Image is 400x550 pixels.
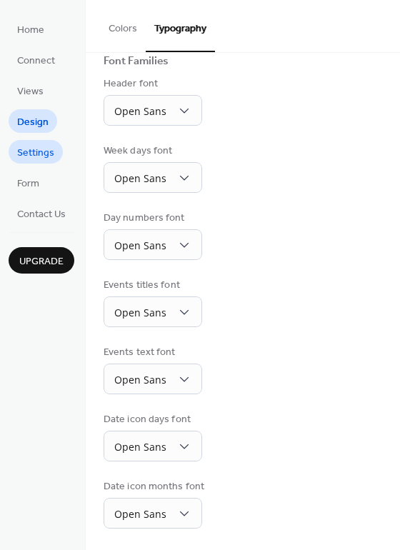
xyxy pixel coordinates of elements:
a: Design [9,109,57,133]
span: Open Sans [114,440,166,454]
a: Settings [9,140,63,164]
span: Open Sans [114,104,166,118]
div: Week days font [104,144,199,159]
a: Home [9,17,53,41]
div: Events titles font [104,278,199,293]
span: Contact Us [17,207,66,222]
div: Header font [104,76,199,91]
button: Upgrade [9,247,74,274]
span: Open Sans [114,306,166,319]
span: Open Sans [114,373,166,386]
span: Open Sans [114,239,166,252]
span: Connect [17,54,55,69]
div: Date icon months font [104,479,204,494]
span: Upgrade [19,254,64,269]
span: Settings [17,146,54,161]
span: Views [17,84,44,99]
div: Events text font [104,345,199,360]
span: Design [17,115,49,130]
a: Form [9,171,48,194]
span: Home [17,23,44,38]
div: Date icon days font [104,412,199,427]
a: Contact Us [9,201,74,225]
span: Open Sans [114,171,166,185]
span: Open Sans [114,507,166,521]
div: Font Families [104,54,169,69]
span: Form [17,176,39,191]
a: Connect [9,48,64,71]
a: Views [9,79,52,102]
div: Day numbers font [104,211,199,226]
